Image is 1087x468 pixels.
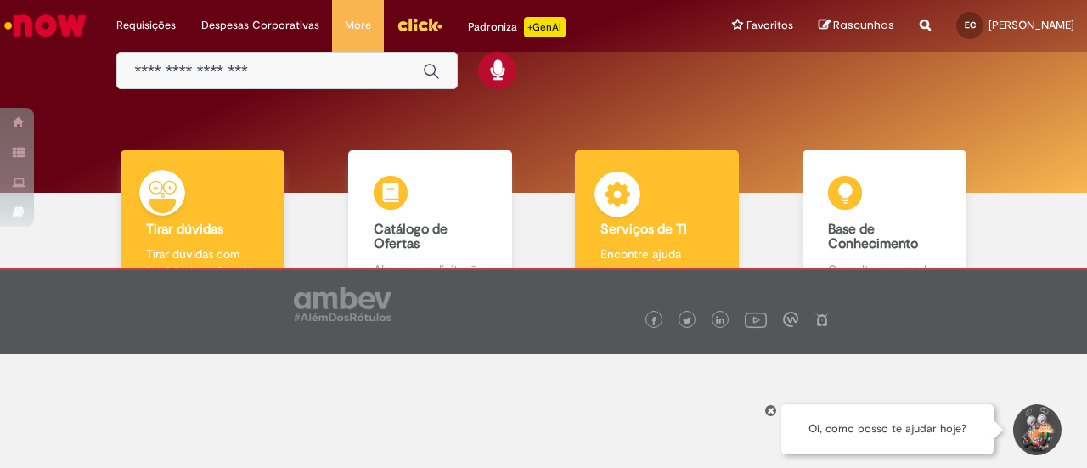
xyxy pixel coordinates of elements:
[524,17,566,37] p: +GenAi
[543,150,771,297] a: Serviços de TI Encontre ajuda
[600,245,713,262] p: Encontre ajuda
[833,17,894,33] span: Rascunhos
[965,20,976,31] span: EC
[345,17,371,34] span: More
[819,18,894,34] a: Rascunhos
[746,17,793,34] span: Favoritos
[317,150,544,297] a: Catálogo de Ofertas Abra uma solicitação
[650,317,658,325] img: logo_footer_facebook.png
[2,8,89,42] img: ServiceNow
[828,261,941,278] p: Consulte e aprenda
[988,18,1074,32] span: [PERSON_NAME]
[397,12,442,37] img: click_logo_yellow_360x200.png
[468,17,566,37] div: Padroniza
[771,150,999,297] a: Base de Conhecimento Consulte e aprenda
[828,221,918,253] b: Base de Conhecimento
[294,287,391,321] img: logo_footer_ambev_rotulo_gray.png
[201,17,319,34] span: Despesas Corporativas
[89,150,317,297] a: Tirar dúvidas Tirar dúvidas com Lupi Assist e Gen Ai
[374,221,448,253] b: Catálogo de Ofertas
[600,221,687,238] b: Serviços de TI
[374,261,487,278] p: Abra uma solicitação
[716,316,724,326] img: logo_footer_linkedin.png
[146,221,223,238] b: Tirar dúvidas
[1011,404,1062,455] button: Iniciar Conversa de Suporte
[683,317,691,325] img: logo_footer_twitter.png
[146,245,259,279] p: Tirar dúvidas com Lupi Assist e Gen Ai
[781,404,994,454] div: Oi, como posso te ajudar hoje?
[745,308,767,330] img: logo_footer_youtube.png
[116,17,176,34] span: Requisições
[814,312,830,327] img: logo_footer_naosei.png
[783,312,798,327] img: logo_footer_workplace.png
